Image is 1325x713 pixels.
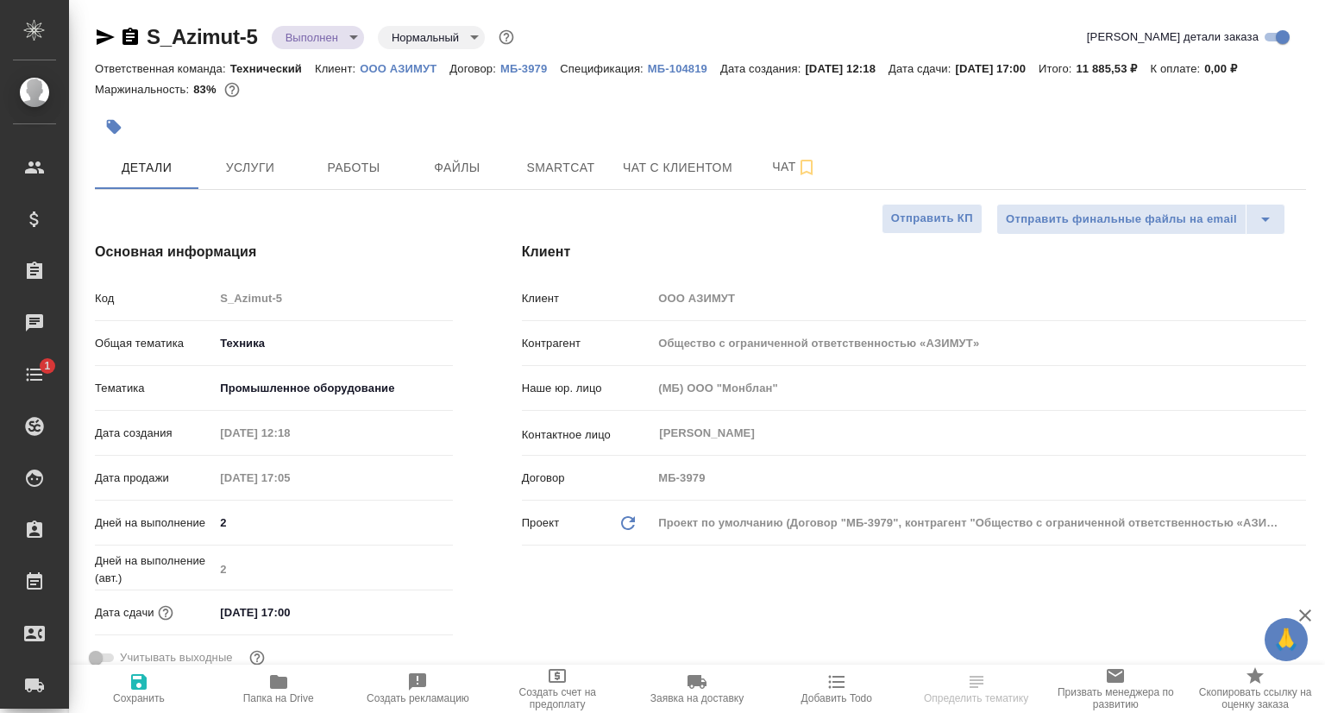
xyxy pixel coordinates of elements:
button: Скопировать ссылку на оценку заказа [1185,665,1325,713]
p: Проект [522,514,560,532]
button: Создать счет на предоплату [487,665,627,713]
button: Доп статусы указывают на важность/срочность заказа [495,26,518,48]
p: Контактное лицо [522,426,653,444]
span: Заявка на доставку [650,692,744,704]
div: split button [996,204,1285,235]
span: Учитывать выходные [120,649,233,666]
button: Сохранить [69,665,209,713]
a: МБ-104819 [648,60,720,75]
p: Дней на выполнение [95,514,214,532]
input: ✎ Введи что-нибудь [214,600,365,625]
p: Дата сдачи: [889,62,955,75]
span: Smartcat [519,157,602,179]
button: Скопировать ссылку [120,27,141,47]
span: Добавить Todo [801,692,872,704]
button: Папка на Drive [209,665,349,713]
input: Пустое поле [214,557,452,582]
span: Услуги [209,157,292,179]
button: Нормальный [386,30,464,45]
p: Наше юр. лицо [522,380,653,397]
button: Призвать менеджера по развитию [1046,665,1185,713]
span: Папка на Drive [243,692,314,704]
a: S_Azimut-5 [147,25,258,48]
span: 1 [34,357,60,375]
p: 11 885,53 ₽ [1077,62,1151,75]
span: Чат с клиентом [623,157,732,179]
input: ✎ Введи что-нибудь [214,510,452,535]
p: Дата продажи [95,470,214,487]
div: Промышленное оборудование [214,374,452,403]
p: Спецификация: [560,62,647,75]
p: Общая тематика [95,335,214,352]
p: МБ-3979 [500,62,560,75]
span: Призвать менеджера по развитию [1056,686,1175,710]
button: Отправить финальные файлы на email [996,204,1247,235]
span: Определить тематику [924,692,1028,704]
span: [PERSON_NAME] детали заказа [1087,28,1259,46]
button: Добавить Todo [767,665,907,713]
a: ООО АЗИМУТ [360,60,449,75]
p: [DATE] 12:18 [805,62,889,75]
p: [DATE] 17:00 [955,62,1039,75]
p: Технический [230,62,315,75]
a: МБ-3979 [500,60,560,75]
input: Пустое поле [652,286,1306,311]
span: Файлы [416,157,499,179]
button: Определить тематику [907,665,1046,713]
p: Клиент [522,290,653,307]
div: Техника [214,329,452,358]
p: МБ-104819 [648,62,720,75]
p: Дата сдачи [95,604,154,622]
p: Договор: [449,62,500,75]
button: Скопировать ссылку для ЯМессенджера [95,27,116,47]
div: Выполнен [378,26,485,49]
p: Тематика [95,380,214,397]
input: Пустое поле [214,465,365,490]
p: Итого: [1039,62,1076,75]
span: Чат [753,156,836,178]
input: Пустое поле [214,286,452,311]
span: Создать рекламацию [367,692,469,704]
p: 83% [193,83,220,96]
p: Дата создания: [720,62,805,75]
p: Контрагент [522,335,653,352]
span: Скопировать ссылку на оценку заказа [1196,686,1315,710]
p: К оплате: [1150,62,1204,75]
input: Пустое поле [652,465,1306,490]
p: Дата создания [95,425,214,442]
button: Отправить КП [882,204,983,234]
p: Код [95,290,214,307]
p: Маржинальность: [95,83,193,96]
button: Если добавить услуги и заполнить их объемом, то дата рассчитается автоматически [154,602,177,624]
a: 1 [4,353,65,396]
button: Заявка на доставку [627,665,767,713]
span: Отправить КП [891,209,973,229]
svg: Подписаться [796,157,817,178]
p: Ответственная команда: [95,62,230,75]
button: Выбери, если сб и вс нужно считать рабочими днями для выполнения заказа. [246,647,268,669]
input: Пустое поле [214,420,365,445]
span: Отправить финальные файлы на email [1006,210,1237,230]
h4: Клиент [522,242,1306,262]
h4: Основная информация [95,242,453,262]
button: Выполнен [280,30,343,45]
p: Клиент: [315,62,360,75]
div: Выполнен [272,26,364,49]
p: 0,00 ₽ [1204,62,1250,75]
input: Пустое поле [652,331,1306,356]
span: Работы [312,157,395,179]
div: Проект по умолчанию (Договор "МБ-3979", контрагент "Общество с ограниченной ответственностью «АЗИ... [652,508,1306,538]
button: Добавить тэг [95,108,133,146]
span: Детали [105,157,188,179]
p: ООО АЗИМУТ [360,62,449,75]
span: Создать счет на предоплату [498,686,617,710]
p: Договор [522,470,653,487]
span: Сохранить [113,692,165,704]
p: Дней на выполнение (авт.) [95,552,214,587]
button: Создать рекламацию [349,665,488,713]
button: 🙏 [1265,618,1308,661]
button: 1696.50 RUB; [221,79,243,101]
input: Пустое поле [652,375,1306,401]
span: 🙏 [1272,622,1301,658]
